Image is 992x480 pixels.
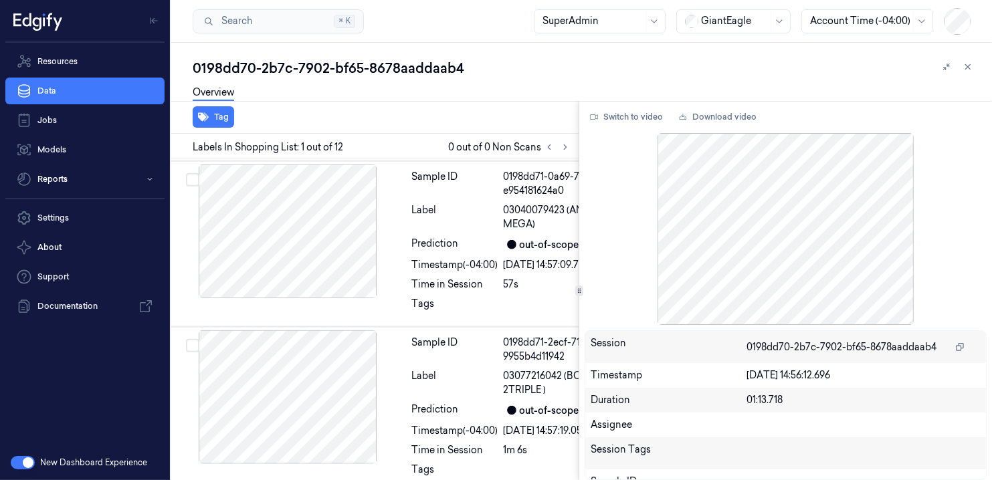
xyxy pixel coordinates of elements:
[186,339,199,352] button: Select row
[412,402,498,418] div: Prediction
[5,234,165,261] button: About
[5,78,165,104] a: Data
[504,443,646,457] div: 1m 6s
[186,173,199,187] button: Select row
[412,443,498,457] div: Time in Session
[5,166,165,193] button: Reports
[747,340,936,354] span: 0198dd70-2b7c-7902-bf65-8678aaddaab4
[504,369,646,397] span: 03077216042 (BOUNTY 2TRIPLE )
[674,106,762,128] a: Download video
[216,14,252,28] span: Search
[193,59,981,78] div: 0198dd70-2b7c-7902-bf65-8678aaddaab4
[412,336,498,364] div: Sample ID
[591,393,747,407] div: Duration
[591,368,747,382] div: Timestamp
[193,106,234,128] button: Tag
[504,258,646,272] div: [DATE] 14:57:09.737
[412,258,498,272] div: Timestamp (-04:00)
[5,205,165,231] a: Settings
[143,10,165,31] button: Toggle Navigation
[520,238,613,252] div: out-of-scope: 1.0000
[412,277,498,291] div: Time in Session
[591,443,747,464] div: Session Tags
[412,237,498,253] div: Prediction
[412,424,498,438] div: Timestamp (-04:00)
[504,277,646,291] div: 57s
[5,293,165,320] a: Documentation
[412,203,498,231] div: Label
[448,139,573,155] span: 0 out of 0 Non Scans
[520,404,613,418] div: out-of-scope: 1.0000
[591,336,747,358] div: Session
[193,140,343,154] span: Labels In Shopping List: 1 out of 12
[591,418,981,432] div: Assignee
[504,424,646,438] div: [DATE] 14:57:19.055
[504,203,646,231] span: 03040079423 (ANGEL SOFT 16 MEGA)
[412,170,498,198] div: Sample ID
[5,107,165,134] a: Jobs
[5,136,165,163] a: Models
[193,86,234,101] a: Overview
[5,48,165,75] a: Resources
[504,170,646,198] div: 0198dd71-0a69-787f-b049-e954181624a0
[585,106,668,128] button: Switch to video
[747,393,981,407] div: 01:13.718
[5,263,165,290] a: Support
[193,9,364,33] button: Search⌘K
[412,369,498,397] div: Label
[412,297,498,318] div: Tags
[504,336,646,364] div: 0198dd71-2ecf-7145-a3b3-9955b4d11942
[747,368,981,382] div: [DATE] 14:56:12.696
